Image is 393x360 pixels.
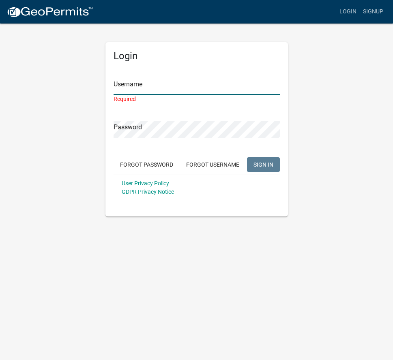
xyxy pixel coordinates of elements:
button: SIGN IN [247,157,280,172]
a: Login [336,4,360,19]
button: Forgot Password [114,157,180,172]
button: Forgot Username [180,157,246,172]
a: Signup [360,4,387,19]
a: User Privacy Policy [122,180,169,186]
div: Required [114,95,280,103]
span: SIGN IN [253,161,273,167]
a: GDPR Privacy Notice [122,189,174,195]
h5: Login [114,50,280,62]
